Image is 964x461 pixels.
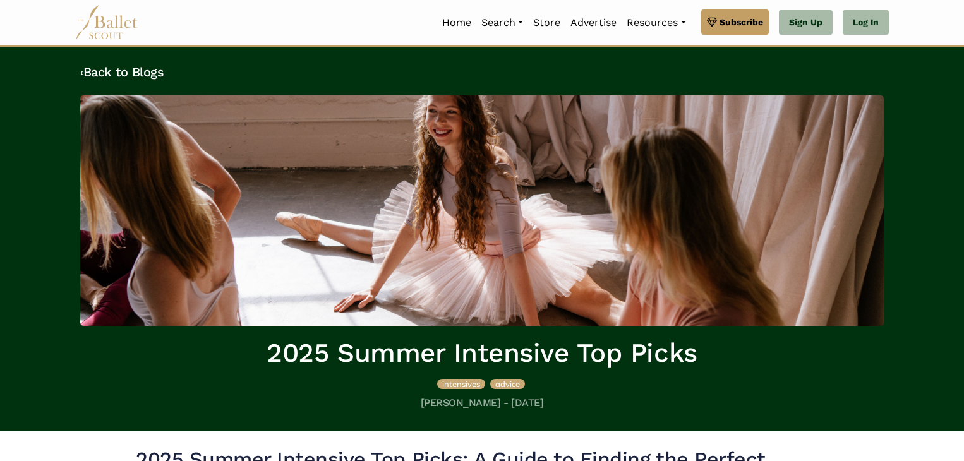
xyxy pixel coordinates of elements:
img: header_image.img [80,95,884,326]
img: gem.svg [707,15,717,29]
a: ‹Back to Blogs [80,64,164,80]
a: Resources [622,9,690,36]
a: Advertise [565,9,622,36]
a: Search [476,9,528,36]
a: advice [490,377,525,390]
a: Home [437,9,476,36]
a: Sign Up [779,10,833,35]
h5: [PERSON_NAME] - [DATE] [80,397,884,410]
a: Subscribe [701,9,769,35]
a: Log In [843,10,889,35]
code: ‹ [80,64,83,80]
a: intensives [437,377,488,390]
span: Subscribe [720,15,763,29]
h1: 2025 Summer Intensive Top Picks [80,336,884,371]
span: intensives [442,379,480,389]
a: Store [528,9,565,36]
span: advice [495,379,520,389]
